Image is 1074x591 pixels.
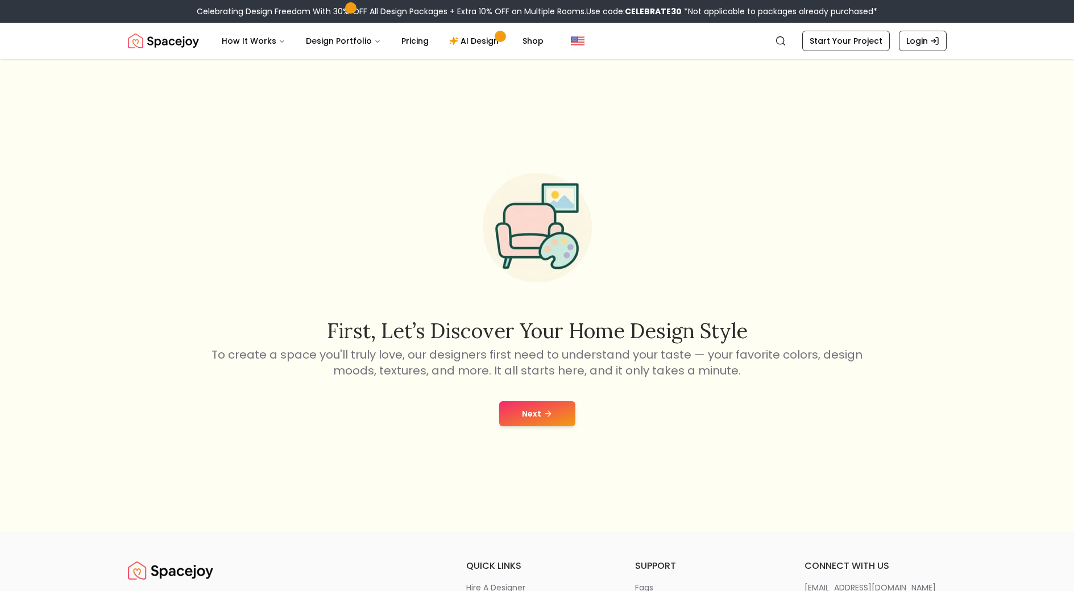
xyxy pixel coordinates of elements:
[802,31,890,51] a: Start Your Project
[392,30,438,52] a: Pricing
[440,30,511,52] a: AI Design
[128,559,213,582] a: Spacejoy
[635,559,777,573] h6: support
[513,30,553,52] a: Shop
[213,30,295,52] button: How It Works
[213,30,553,52] nav: Main
[128,30,199,52] a: Spacejoy
[625,6,682,17] b: CELEBRATE30
[586,6,682,17] span: Use code:
[128,559,213,582] img: Spacejoy Logo
[682,6,877,17] span: *Not applicable to packages already purchased*
[128,30,199,52] img: Spacejoy Logo
[499,401,575,426] button: Next
[465,155,610,301] img: Start Style Quiz Illustration
[899,31,947,51] a: Login
[805,559,947,573] h6: connect with us
[210,347,865,378] p: To create a space you'll truly love, our designers first need to understand your taste — your fav...
[297,30,390,52] button: Design Portfolio
[197,6,877,17] div: Celebrating Design Freedom With 30% OFF All Design Packages + Extra 10% OFF on Multiple Rooms.
[128,23,947,59] nav: Global
[571,34,584,48] img: United States
[210,319,865,342] h2: First, let’s discover your home design style
[466,559,608,573] h6: quick links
